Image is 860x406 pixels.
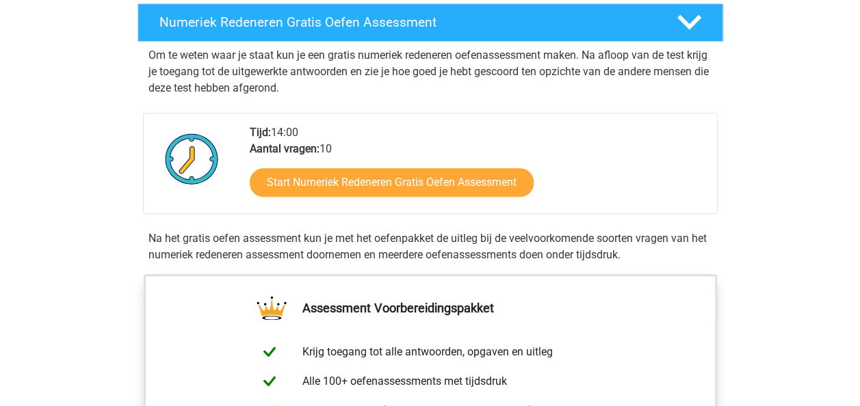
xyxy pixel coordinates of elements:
a: Numeriek Redeneren Gratis Oefen Assessment [132,3,729,42]
div: Na het gratis oefen assessment kun je met het oefenpakket de uitleg bij de veelvoorkomende soorte... [143,230,718,263]
b: Aantal vragen: [250,142,320,155]
div: 14:00 10 [239,124,716,213]
b: Tijd: [250,126,271,139]
a: Start Numeriek Redeneren Gratis Oefen Assessment [250,168,534,197]
h4: Numeriek Redeneren Gratis Oefen Assessment [159,14,655,30]
p: Om te weten waar je staat kun je een gratis numeriek redeneren oefenassessment maken. Na afloop v... [148,47,712,96]
img: Klok [157,124,226,193]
